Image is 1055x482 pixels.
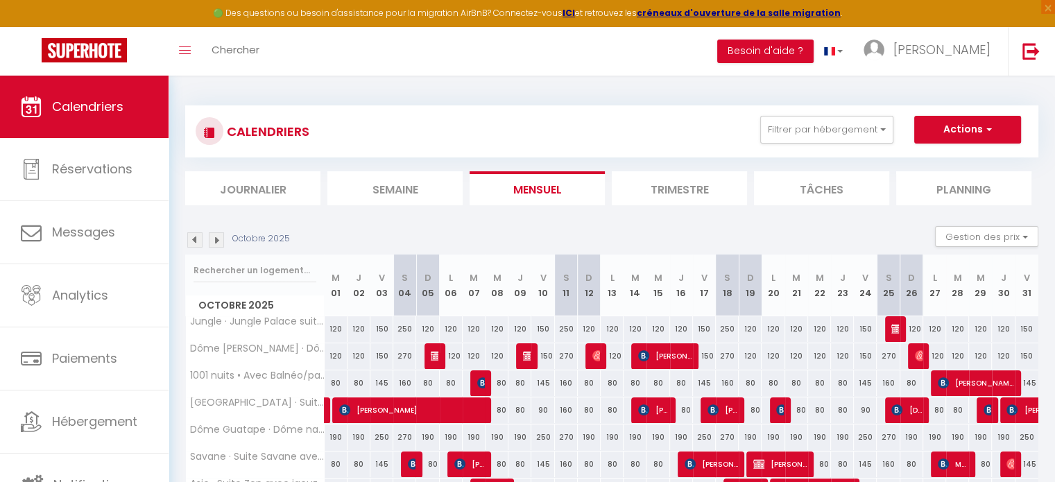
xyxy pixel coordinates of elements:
div: 145 [531,451,554,477]
li: Tâches [754,171,889,205]
div: 80 [831,397,854,423]
div: 80 [578,451,601,477]
div: 160 [555,451,578,477]
li: Trimestre [612,171,747,205]
div: 150 [693,316,716,342]
span: [DEMOGRAPHIC_DATA][PERSON_NAME] Dos [PERSON_NAME] [891,397,922,423]
div: 120 [601,343,624,369]
abbr: M [493,271,501,284]
div: 120 [348,316,370,342]
abbr: D [585,271,592,284]
div: 250 [393,316,416,342]
div: 120 [440,343,463,369]
div: 120 [739,316,762,342]
div: 270 [877,424,900,450]
th: 28 [946,255,969,316]
div: 190 [831,424,854,450]
abbr: M [792,271,800,284]
div: 160 [555,397,578,423]
div: 80 [624,370,646,396]
span: 1001 nuits • Avec Balnéo/parking/15min Disney [188,370,327,381]
div: 190 [992,424,1015,450]
div: 190 [440,424,463,450]
abbr: S [724,271,730,284]
p: Octobre 2025 [232,232,290,246]
div: 80 [969,451,992,477]
abbr: S [885,271,891,284]
div: 190 [670,424,693,450]
div: 120 [762,343,784,369]
div: 80 [578,397,601,423]
div: 145 [1015,370,1038,396]
span: [PERSON_NAME] [477,370,485,396]
div: 150 [370,343,393,369]
button: Besoin d'aide ? [717,40,814,63]
img: logout [1022,42,1040,60]
div: 160 [555,370,578,396]
div: 80 [416,370,439,396]
div: 160 [877,370,900,396]
div: 90 [531,397,554,423]
div: 160 [716,370,739,396]
div: 80 [486,370,508,396]
div: 120 [486,343,508,369]
div: 120 [785,343,808,369]
div: 80 [808,397,831,423]
div: 120 [785,316,808,342]
th: 05 [416,255,439,316]
li: Mensuel [470,171,605,205]
div: 120 [463,343,486,369]
div: 190 [900,424,923,450]
div: 80 [508,370,531,396]
div: 145 [531,370,554,396]
button: Gestion des prix [935,226,1038,247]
span: [PERSON_NAME] [638,343,692,369]
div: 270 [555,424,578,450]
th: 03 [370,255,393,316]
div: 120 [486,316,508,342]
abbr: V [379,271,385,284]
span: Octobre 2025 [186,295,324,316]
th: 12 [578,255,601,316]
div: 120 [440,316,463,342]
div: 120 [348,343,370,369]
abbr: L [610,271,615,284]
div: 270 [877,343,900,369]
span: [PERSON_NAME] [339,397,484,423]
span: Réservations [52,160,132,178]
div: 190 [946,424,969,450]
th: 10 [531,255,554,316]
img: Super Booking [42,38,127,62]
div: 80 [624,451,646,477]
div: 120 [325,343,348,369]
div: 250 [716,316,739,342]
span: [PERSON_NAME] [408,451,415,477]
abbr: V [540,271,546,284]
div: 190 [508,424,531,450]
div: 120 [969,343,992,369]
div: 150 [370,316,393,342]
span: Analytics [52,286,108,304]
div: 80 [808,451,831,477]
th: 15 [646,255,669,316]
a: Chercher [201,27,270,76]
div: 120 [969,316,992,342]
abbr: L [932,271,936,284]
span: [PERSON_NAME] [707,397,738,423]
div: 160 [393,370,416,396]
div: 145 [854,451,877,477]
div: 80 [486,451,508,477]
th: 29 [969,255,992,316]
span: Savane · Suite Savane avec [PERSON_NAME] 15min Disney [188,451,327,462]
div: 120 [416,316,439,342]
div: 270 [716,424,739,450]
div: 80 [808,370,831,396]
div: 120 [808,343,831,369]
div: 120 [992,316,1015,342]
div: 145 [854,370,877,396]
div: 120 [946,316,969,342]
th: 06 [440,255,463,316]
span: Dôme Guatape · Dôme nature Guatape avec [PERSON_NAME] 15min Disney [188,424,327,435]
abbr: D [908,271,915,284]
th: 14 [624,255,646,316]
